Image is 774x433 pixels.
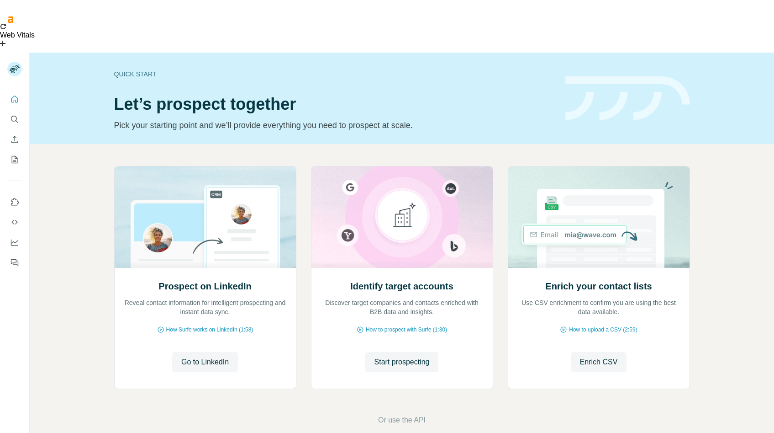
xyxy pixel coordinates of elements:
[7,151,22,168] button: My lists
[7,194,22,210] button: Use Surfe on LinkedIn
[374,357,430,368] span: Start prospecting
[517,298,680,316] p: Use CSV enrichment to confirm you are using the best data available.
[365,352,439,372] button: Start prospecting
[114,95,554,113] h1: Let’s prospect together
[7,214,22,230] button: Use Surfe API
[166,326,253,334] span: How Surfe works on LinkedIn (1:58)
[7,254,22,271] button: Feedback
[508,166,690,268] img: Enrich your contact lists
[114,119,554,132] p: Pick your starting point and we’ll provide everything you need to prospect at scale.
[350,280,453,293] h2: Identify target accounts
[580,357,618,368] span: Enrich CSV
[571,352,627,372] button: Enrich CSV
[172,352,238,372] button: Go to LinkedIn
[7,91,22,107] button: Quick start
[158,280,251,293] h2: Prospect on LinkedIn
[7,111,22,128] button: Search
[321,298,484,316] p: Discover target companies and contacts enriched with B2B data and insights.
[569,326,637,334] span: How to upload a CSV (2:59)
[565,76,690,121] img: banner
[7,234,22,251] button: Dashboard
[181,357,229,368] span: Go to LinkedIn
[114,69,554,79] div: Quick start
[7,131,22,148] button: Enrich CSV
[378,415,426,426] button: Or use the API
[545,280,652,293] h2: Enrich your contact lists
[366,326,447,334] span: How to prospect with Surfe (1:30)
[124,298,287,316] p: Reveal contact information for intelligent prospecting and instant data sync.
[114,166,296,268] img: Prospect on LinkedIn
[311,166,493,268] img: Identify target accounts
